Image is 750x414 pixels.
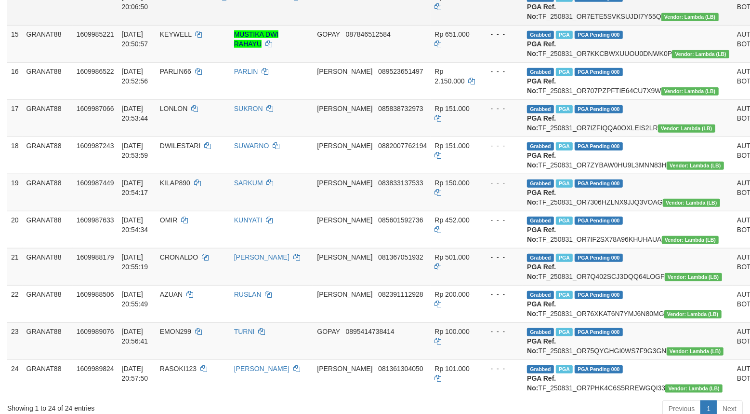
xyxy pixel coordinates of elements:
[527,226,556,243] b: PGA Ref. No:
[663,199,720,207] span: Vendor URL: https://dashboard.q2checkout.com/secure
[23,62,73,99] td: GRANAT88
[662,236,719,244] span: Vendor URL: https://dashboard.q2checkout.com/secure
[667,162,724,170] span: Vendor URL: https://dashboard.q2checkout.com/secure
[661,13,719,21] span: Vendor URL: https://dashboard.q2checkout.com/secure
[575,68,623,76] span: PGA Pending
[527,189,556,206] b: PGA Ref. No:
[160,216,178,224] span: OMIR
[483,290,520,299] div: - - -
[7,99,23,137] td: 17
[527,114,556,132] b: PGA Ref. No:
[523,62,733,99] td: TF_250831_OR707PZPFTIE64CU7X9W
[483,141,520,151] div: - - -
[575,254,623,262] span: PGA Pending
[527,40,556,57] b: PGA Ref. No:
[523,25,733,62] td: TF_250831_OR7KKCBWXUUOU0DNWK0P
[317,142,372,150] span: [PERSON_NAME]
[556,68,573,76] span: Marked by bgnabdullah
[317,253,372,261] span: [PERSON_NAME]
[575,142,623,151] span: PGA Pending
[665,273,722,281] span: Vendor URL: https://dashboard.q2checkout.com/secure
[7,400,305,413] div: Showing 1 to 24 of 24 entries
[234,216,263,224] a: KUNYATI
[661,87,719,96] span: Vendor URL: https://dashboard.q2checkout.com/secure
[527,263,556,280] b: PGA Ref. No:
[122,30,148,48] span: [DATE] 20:50:57
[122,179,148,196] span: [DATE] 20:54:17
[527,291,554,299] span: Grabbed
[122,216,148,234] span: [DATE] 20:54:34
[556,291,573,299] span: Marked by bgnabdullah
[77,253,114,261] span: 1609988179
[23,248,73,285] td: GRANAT88
[7,25,23,62] td: 15
[7,62,23,99] td: 16
[434,68,464,85] span: Rp 2.150.000
[122,105,148,122] span: [DATE] 20:53:44
[160,179,190,187] span: KILAP890
[317,328,340,335] span: GOPAY
[77,105,114,112] span: 1609987066
[575,217,623,225] span: PGA Pending
[7,137,23,174] td: 18
[664,310,722,318] span: Vendor URL: https://dashboard.q2checkout.com/secure
[556,254,573,262] span: Marked by bgnabdullah
[7,248,23,285] td: 21
[556,365,573,373] span: Marked by bgnabdullah
[527,152,556,169] b: PGA Ref. No:
[434,179,469,187] span: Rp 150.000
[7,322,23,359] td: 23
[122,68,148,85] span: [DATE] 20:52:56
[77,68,114,75] span: 1609986522
[527,68,554,76] span: Grabbed
[160,253,198,261] span: CRONALDO
[658,124,715,133] span: Vendor URL: https://dashboard.q2checkout.com/secure
[317,365,372,373] span: [PERSON_NAME]
[122,290,148,308] span: [DATE] 20:55:49
[122,142,148,159] span: [DATE] 20:53:59
[346,30,391,38] span: Copy 087846512584 to clipboard
[556,31,573,39] span: Marked by bgnabdullah
[160,290,183,298] span: AZUAN
[234,30,279,48] a: MUSTIKA DWI RAHAYU
[234,365,289,373] a: [PERSON_NAME]
[434,30,469,38] span: Rp 651.000
[527,328,554,336] span: Grabbed
[527,217,554,225] span: Grabbed
[77,290,114,298] span: 1609988506
[378,365,423,373] span: Copy 081361304050 to clipboard
[575,291,623,299] span: PGA Pending
[665,385,723,393] span: Vendor URL: https://dashboard.q2checkout.com/secure
[527,105,554,113] span: Grabbed
[483,364,520,373] div: - - -
[234,290,262,298] a: RUSLAN
[523,211,733,248] td: TF_250831_OR7IF2SX78A96KHUHAUA
[378,142,427,150] span: Copy 0882007762194 to clipboard
[317,216,372,224] span: [PERSON_NAME]
[77,216,114,224] span: 1609987633
[122,365,148,382] span: [DATE] 20:57:50
[7,285,23,322] td: 22
[160,365,197,373] span: RASOKI123
[523,285,733,322] td: TF_250831_OR76XKAT6N7YMJ6N80MG
[160,68,191,75] span: PARLIN66
[234,328,255,335] a: TURNI
[122,328,148,345] span: [DATE] 20:56:41
[7,174,23,211] td: 19
[160,30,192,38] span: KEYWELL
[527,179,554,188] span: Grabbed
[77,142,114,150] span: 1609987243
[23,322,73,359] td: GRANAT88
[160,328,191,335] span: EMON299
[234,68,258,75] a: PARLIN
[77,365,114,373] span: 1609989824
[317,290,372,298] span: [PERSON_NAME]
[234,142,269,150] a: SUWARNO
[434,290,469,298] span: Rp 200.000
[483,67,520,76] div: - - -
[527,254,554,262] span: Grabbed
[527,3,556,20] b: PGA Ref. No:
[77,30,114,38] span: 1609985221
[556,179,573,188] span: Marked by bgnabdullah
[317,179,372,187] span: [PERSON_NAME]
